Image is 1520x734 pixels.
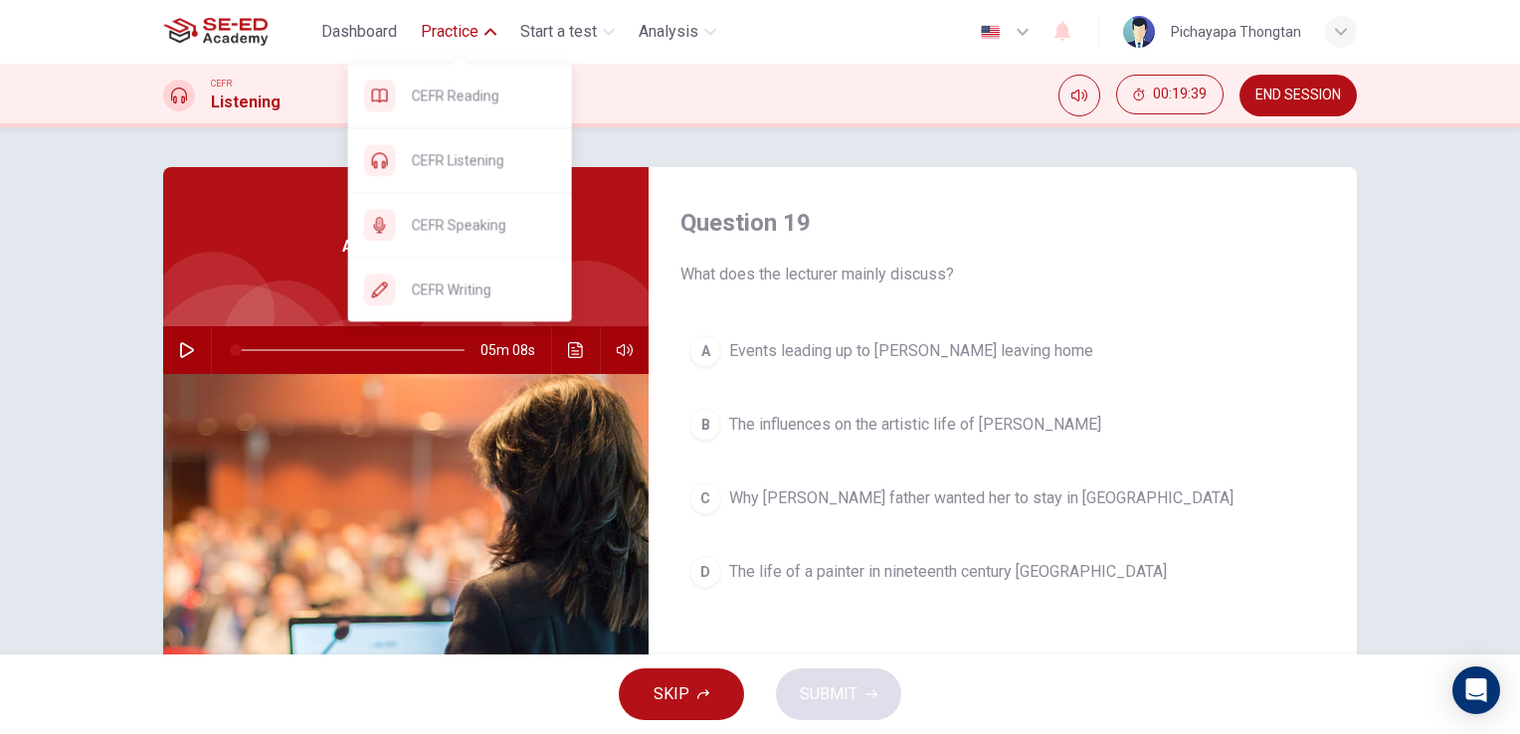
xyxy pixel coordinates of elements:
span: CEFR [211,77,232,91]
span: Start a test [520,20,597,44]
button: Dashboard [313,14,405,50]
div: C [689,482,721,514]
div: CEFR Writing [348,258,572,321]
span: Events leading up to [PERSON_NAME] leaving home [729,339,1093,363]
button: Practice [413,14,504,50]
button: END SESSION [1239,75,1357,116]
span: Art History Class [342,235,471,259]
span: Analysis [639,20,698,44]
div: Mute [1058,75,1100,116]
span: END SESSION [1255,88,1341,103]
span: CEFR Writing [412,277,556,301]
span: Dashboard [321,20,397,44]
a: SE-ED Academy logo [163,12,313,52]
span: CEFR Listening [412,148,556,172]
div: A [689,335,721,367]
div: Pichayapa Thongtan [1171,20,1301,44]
button: AEvents leading up to [PERSON_NAME] leaving home [680,326,1325,376]
img: SE-ED Academy logo [163,12,268,52]
h4: Question 19 [680,207,1325,239]
span: 00:19:39 [1153,87,1207,102]
span: 05m 08s [480,326,551,374]
div: CEFR Reading [348,64,572,127]
span: Practice [421,20,478,44]
button: Start a test [512,14,623,50]
button: BThe influences on the artistic life of [PERSON_NAME] [680,400,1325,450]
span: The influences on the artistic life of [PERSON_NAME] [729,413,1101,437]
span: CEFR Reading [412,84,556,107]
div: Hide [1116,75,1224,116]
button: DThe life of a painter in nineteenth century [GEOGRAPHIC_DATA] [680,547,1325,597]
button: Click to see the audio transcription [560,326,592,374]
img: en [978,25,1003,40]
img: Profile picture [1123,16,1155,48]
h1: Listening [211,91,281,114]
div: B [689,409,721,441]
button: SKIP [619,668,744,720]
span: Why [PERSON_NAME] father wanted her to stay in [GEOGRAPHIC_DATA] [729,486,1234,510]
div: Open Intercom Messenger [1452,666,1500,714]
span: CEFR Speaking [412,213,556,237]
button: 00:19:39 [1116,75,1224,114]
button: Analysis [631,14,724,50]
button: CWhy [PERSON_NAME] father wanted her to stay in [GEOGRAPHIC_DATA] [680,473,1325,523]
div: D [689,556,721,588]
span: The life of a painter in nineteenth century [GEOGRAPHIC_DATA] [729,560,1167,584]
div: CEFR Speaking [348,193,572,257]
span: SKIP [654,680,689,708]
div: CEFR Listening [348,128,572,192]
span: What does the lecturer mainly discuss? [680,263,1325,286]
